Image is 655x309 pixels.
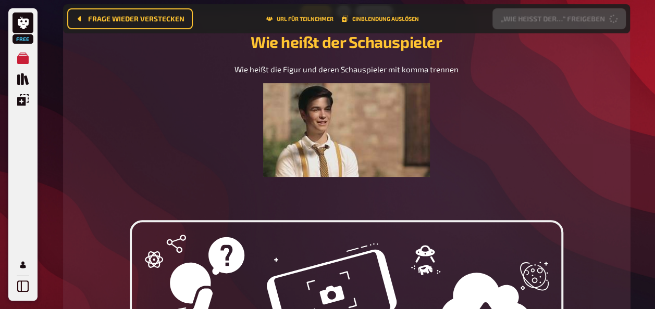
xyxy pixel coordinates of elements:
a: Profil [13,254,33,275]
div: 3 Punkte [353,3,395,20]
button: „Wie heißt der…“ freigeben [492,8,626,29]
h2: Wie heißt der Schauspieler [76,32,617,51]
a: Meine Quizze [13,48,33,69]
span: Free [14,36,32,42]
span: Frage wieder verstecken [88,15,184,22]
button: Frage wieder verstecken [67,8,193,29]
button: URL für Teilnehmer [266,16,333,22]
span: Wie heißt die Figur und deren Schauspieler mit komma trennen [234,65,459,74]
button: Einblendung auslösen [342,16,419,22]
div: Wissen [298,3,334,20]
a: Einblendungen [13,89,33,110]
a: Quiz Sammlung [13,69,33,89]
img: image [263,83,430,177]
